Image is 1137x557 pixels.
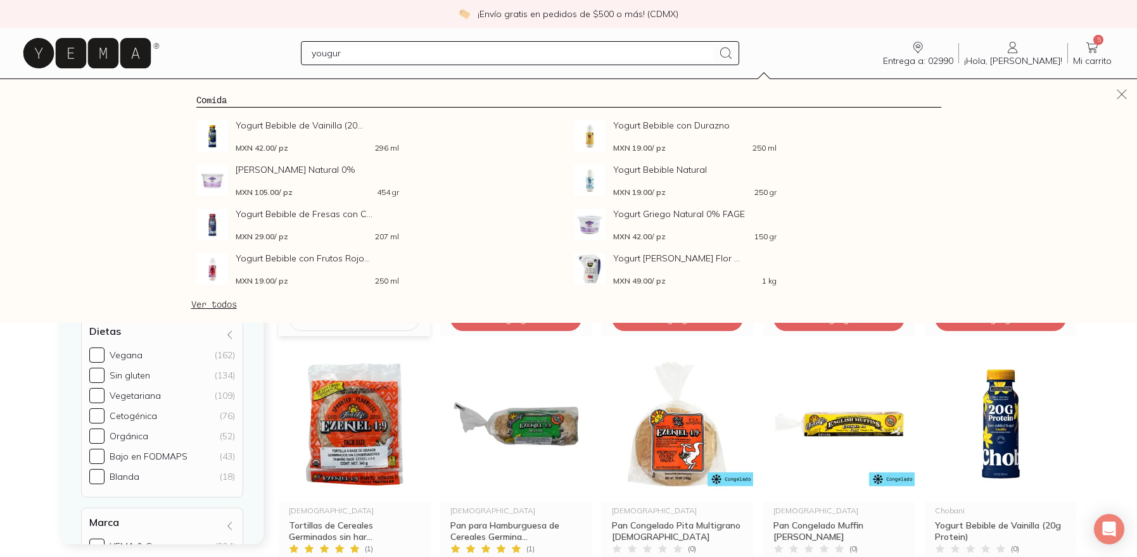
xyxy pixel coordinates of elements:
[89,388,105,403] input: Vegetariana(109)
[215,349,235,361] div: (162)
[365,545,373,553] span: ( 1 )
[574,120,606,152] img: Yogurt Bebible con Durazno
[236,209,399,219] span: Yogurt Bebible de Fresas con C...
[613,277,666,285] span: MXN 49.00 / pz
[89,408,105,423] input: Cetogénica(76)
[613,209,777,219] span: Yogurt Griego Natural 0% FAGE
[89,368,105,383] input: Sin gluten(134)
[450,520,581,542] div: Pan para Hamburguesa de Cereales Germina...
[220,471,235,482] div: (18)
[170,78,257,104] a: Sucursales 📍
[110,451,187,462] div: Bajo en FODMAPS
[574,165,941,196] a: Yogurt Bebible NaturalYogurt Bebible NaturalMXN 19.00/ pz250 gr
[196,120,228,152] img: Yogurt Bebible de Vainilla (20g Protein)
[459,8,470,20] img: check
[215,541,235,552] div: (304)
[110,541,158,552] div: YEMA & Co
[613,144,666,152] span: MXN 19.00 / pz
[1093,35,1103,45] span: 5
[89,347,105,363] input: Vegana(162)
[427,78,527,104] a: Los estrenos ✨
[964,55,1062,66] span: ¡Hola, [PERSON_NAME]!
[110,410,157,422] div: Cetogénica
[89,429,105,444] input: Orgánica(52)
[196,120,564,152] a: Yogurt Bebible de Vainilla (20g Protein)Yogurt Bebible de Vainilla (20...MXN 42.00/ pz296 ml
[220,451,235,462] div: (43)
[110,370,150,381] div: Sin gluten
[375,277,399,285] span: 250 ml
[375,144,399,152] span: 296 ml
[236,189,293,196] span: MXN 105.00 / pz
[773,520,905,542] div: Pan Congelado Muffin [PERSON_NAME]
[110,471,139,482] div: Blanda
[1094,514,1124,544] div: Open Intercom Messenger
[574,120,941,152] a: Yogurt Bebible con DuraznoYogurt Bebible con DuraznoMXN 19.00/ pz250 ml
[478,8,678,20] p: ¡Envío gratis en pedidos de $500 o más! (CDMX)
[191,299,237,310] a: Ver todos
[89,469,105,484] input: Blanda(18)
[613,165,777,175] span: Yogurt Bebible Natural
[283,78,402,104] a: Los Imperdibles ⚡️
[196,209,228,241] img: Yogurt Bebible de Fresas con Crema (15g protein)
[883,55,953,66] span: Entrega a: 02990
[236,277,288,285] span: MXN 19.00 / pz
[215,390,235,401] div: (109)
[196,209,564,241] a: Yogurt Bebible de Fresas con Crema (15g protein)Yogurt Bebible de Fresas con C...MXN 29.00/ pz207 ml
[89,516,119,529] h4: Marca
[196,253,564,285] a: Yogurt Bebible con Frutos RojosYogurt Bebible con Frutos Rojo...MXN 19.00/ pz250 ml
[236,120,399,130] span: Yogurt Bebible de Vainilla (20...
[89,449,105,464] input: Bajo en FODMAPS(43)
[110,390,161,401] div: Vegetariana
[289,507,420,515] div: [DEMOGRAPHIC_DATA]
[236,253,399,263] span: Yogurt Bebible con Frutos Rojo...
[215,370,235,381] div: (134)
[849,545,858,553] span: ( 0 )
[959,40,1067,66] a: ¡Hola, [PERSON_NAME]!
[289,520,420,542] div: Tortillas de Cereales Germinados sin har...
[236,233,288,241] span: MXN 29.00 / pz
[196,253,228,285] img: Yogurt Bebible con Frutos Rojos
[1073,55,1112,66] span: Mi carrito
[236,165,399,175] span: [PERSON_NAME] Natural 0%
[602,346,753,502] img: Pan Congelado Pita Multigrano Ezekiel
[613,120,777,130] span: Yogurt Bebible con Durazno
[1011,545,1019,553] span: ( 0 )
[48,78,129,104] a: pasillo-todos-link
[935,507,1066,515] div: Chobani
[312,46,713,61] input: Busca los mejores productos
[196,94,227,105] a: Comida
[613,253,777,263] span: Yogurt [PERSON_NAME] Flor ...
[574,253,941,285] a: Yogurt Frutos del Bosque Flor de AlfalfaYogurt [PERSON_NAME] Flor ...MXN 49.00/ pz1 kg
[375,233,399,241] span: 207 ml
[110,349,143,361] div: Vegana
[440,346,592,502] img: Pan para Hamburguesa de Cereales Germinados con Ajonjolí Ezekiel
[450,507,581,515] div: [DEMOGRAPHIC_DATA]
[763,346,915,502] img: Pan Congelado Muffin Linaza Ezekiel
[196,165,564,196] a: Yogurt Griego Natural 0%[PERSON_NAME] Natural 0%MXN 105.00/ pz454 gr
[236,144,288,152] span: MXN 42.00 / pz
[196,165,228,196] img: Yogurt Griego Natural 0%
[220,410,235,422] div: (76)
[220,430,235,442] div: (52)
[110,430,148,442] div: Orgánica
[574,165,606,196] img: Yogurt Bebible Natural
[89,539,105,554] input: YEMA & Co(304)
[753,144,777,152] span: 250 ml
[612,507,743,515] div: [DEMOGRAPHIC_DATA]
[613,189,666,196] span: MXN 19.00 / pz
[612,520,743,542] div: Pan Congelado Pita Multigrano [DEMOGRAPHIC_DATA]
[1068,40,1117,66] a: 5Mi carrito
[878,40,958,66] a: Entrega a: 02990
[754,233,777,241] span: 150 gr
[89,325,121,337] h4: Dietas
[613,233,666,241] span: MXN 42.00 / pz
[773,507,905,515] div: [DEMOGRAPHIC_DATA]
[754,189,777,196] span: 250 gr
[574,253,606,285] img: Yogurt Frutos del Bosque Flor de Alfalfa
[935,520,1066,542] div: Yogurt Bebible de Vainilla (20g Protein)
[574,209,606,241] img: Yogurt Griego Natural 0% FAGE
[762,277,777,285] span: 1 kg
[925,346,1076,502] img: 34274-Yogurt-Bebible-de-Vainilla-chobani
[81,316,243,498] div: Dietas
[574,209,941,241] a: Yogurt Griego Natural 0% FAGEYogurt Griego Natural 0% FAGEMXN 42.00/ pz150 gr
